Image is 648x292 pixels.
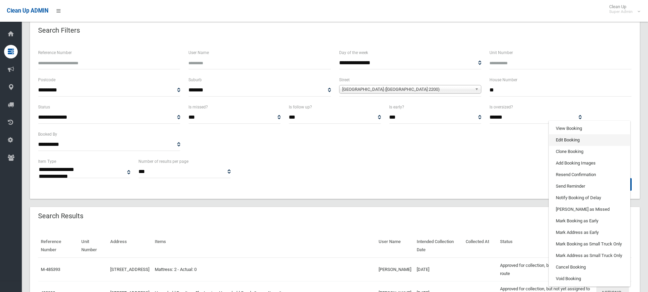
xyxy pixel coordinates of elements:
[549,204,630,215] a: [PERSON_NAME] as Missed
[38,131,57,138] label: Booked By
[289,103,312,111] label: Is follow up?
[606,4,639,14] span: Clean Up
[549,169,630,181] a: Resend Confirmation
[489,49,513,56] label: Unit Number
[549,123,630,134] a: View Booking
[414,234,463,258] th: Intended Collection Date
[549,250,630,261] a: Mark Address as Small Truck Only
[609,9,633,14] small: Super Admin
[376,258,414,281] td: [PERSON_NAME]
[188,103,208,111] label: Is missed?
[30,24,88,37] header: Search Filters
[138,158,188,165] label: Number of results per page
[549,227,630,238] a: Mark Address as Early
[188,76,202,84] label: Suburb
[414,258,463,281] td: [DATE]
[30,209,92,223] header: Search Results
[549,181,630,192] a: Send Reminder
[549,157,630,169] a: Add Booking Images
[489,76,517,84] label: House Number
[389,103,404,111] label: Is early?
[188,49,209,56] label: User Name
[463,234,497,258] th: Collected At
[497,234,594,258] th: Status
[549,215,630,227] a: Mark Booking as Early
[38,103,50,111] label: Status
[41,267,60,272] a: M-485393
[38,76,55,84] label: Postcode
[342,85,472,93] span: [GEOGRAPHIC_DATA] ([GEOGRAPHIC_DATA] 2200)
[549,146,630,157] a: Clone Booking
[38,234,79,258] th: Reference Number
[152,234,376,258] th: Items
[549,134,630,146] a: Edit Booking
[376,234,414,258] th: User Name
[339,76,350,84] label: Street
[489,103,513,111] label: Is oversized?
[79,234,107,258] th: Unit Number
[339,49,368,56] label: Day of the week
[549,238,630,250] a: Mark Booking as Small Truck Only
[38,158,56,165] label: Item Type
[497,258,594,281] td: Approved for collection, but not yet assigned to route
[110,267,149,272] a: [STREET_ADDRESS]
[7,7,48,14] span: Clean Up ADMIN
[107,234,152,258] th: Address
[152,258,376,281] td: Mattress: 2 - Actual: 0
[38,49,72,56] label: Reference Number
[549,192,630,204] a: Notify Booking of Delay
[549,273,630,285] a: Void Booking
[549,261,630,273] a: Cancel Booking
